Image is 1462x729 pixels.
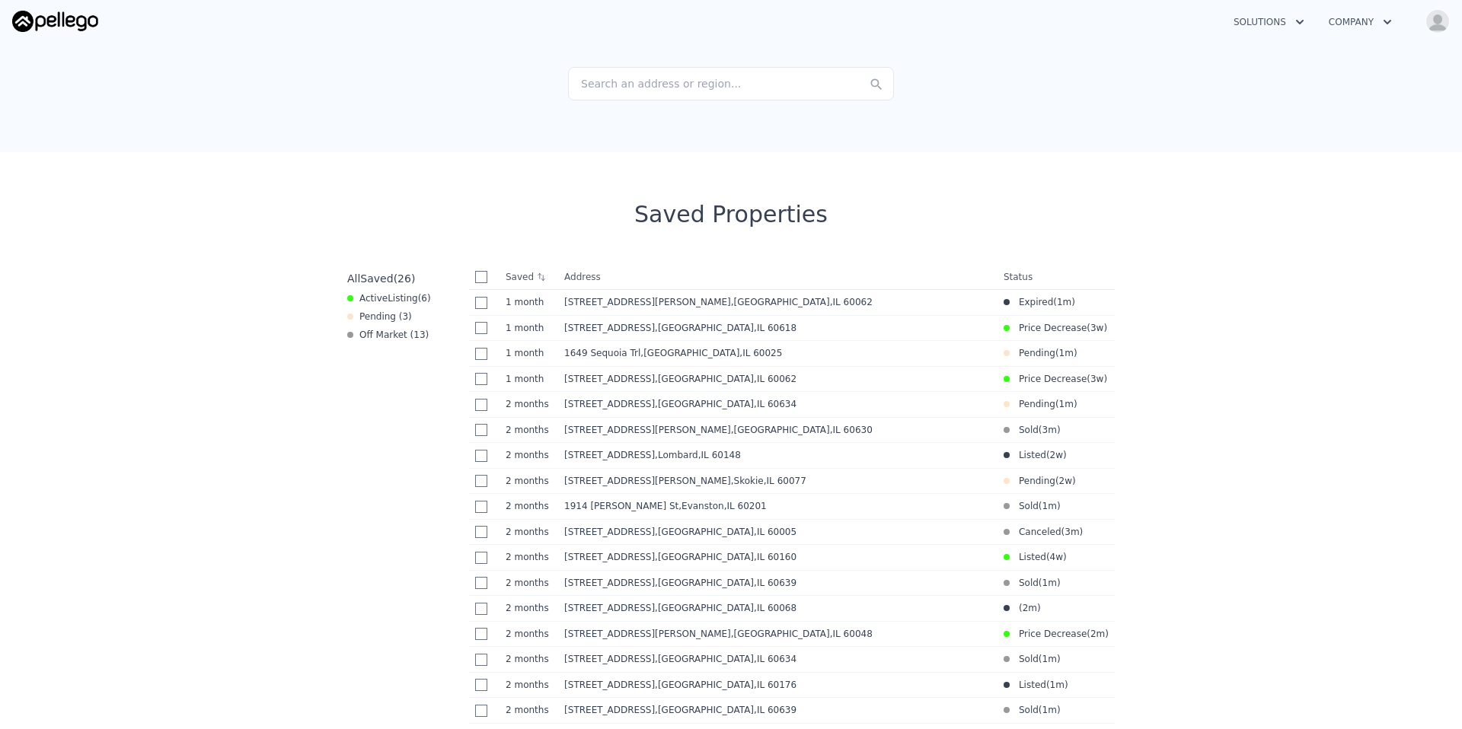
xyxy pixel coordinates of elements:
[506,577,552,589] time: 2025-07-10 18:30
[564,654,655,664] span: [STREET_ADDRESS]
[564,476,731,486] span: [STREET_ADDRESS][PERSON_NAME]
[564,527,655,537] span: [STREET_ADDRESS]
[731,629,879,639] span: , [GEOGRAPHIC_DATA]
[1059,347,1074,359] time: 2025-07-30 11:00
[655,603,803,613] span: , [GEOGRAPHIC_DATA]
[506,475,552,487] time: 2025-07-12 12:09
[506,551,552,563] time: 2025-07-10 18:46
[1010,526,1065,538] span: Canceled (
[655,578,803,588] span: , [GEOGRAPHIC_DATA]
[655,680,803,690] span: , [GEOGRAPHIC_DATA]
[506,398,552,410] time: 2025-07-17 13:56
[1057,653,1061,665] span: )
[1059,398,1074,410] time: 2025-07-18 21:19
[655,399,803,409] span: , [GEOGRAPHIC_DATA]
[1074,398,1077,410] span: )
[347,310,412,323] div: Pending ( 3 )
[1090,322,1103,334] time: 2025-08-12 18:41
[1103,322,1107,334] span: )
[564,297,731,307] span: [STREET_ADDRESS][PERSON_NAME]
[640,348,788,358] span: , [GEOGRAPHIC_DATA]
[1065,526,1079,538] time: 2025-06-12 16:14
[1074,347,1077,359] span: )
[1042,653,1057,665] time: 2025-07-18 01:22
[564,348,640,358] span: 1649 Sequoia Trl
[564,425,731,435] span: [STREET_ADDRESS][PERSON_NAME]
[754,399,796,409] span: , IL 60634
[506,653,552,665] time: 2025-07-08 00:49
[1105,628,1109,640] span: )
[564,705,655,715] span: [STREET_ADDRESS]
[731,425,879,435] span: , [GEOGRAPHIC_DATA]
[1063,551,1067,563] span: )
[1065,679,1068,691] span: )
[506,679,552,691] time: 2025-07-07 05:31
[506,449,552,461] time: 2025-07-16 03:15
[998,265,1115,290] th: Status
[564,552,655,562] span: [STREET_ADDRESS]
[1010,679,1050,691] span: Listed (
[764,476,806,486] span: , IL 60077
[655,450,747,460] span: , Lombard
[564,450,655,460] span: [STREET_ADDRESS]
[754,374,796,384] span: , IL 60062
[1063,449,1067,461] span: )
[655,552,803,562] span: , [GEOGRAPHIC_DATA]
[1010,602,1023,614] span: (
[1010,296,1057,308] span: Expired (
[655,374,803,384] span: , [GEOGRAPHIC_DATA]
[506,704,552,716] time: 2025-07-02 00:28
[1042,424,1057,436] time: 2025-05-28 16:03
[1010,704,1042,716] span: Sold (
[558,265,998,290] th: Address
[360,272,393,285] span: Saved
[506,500,552,512] time: 2025-07-10 18:53
[1080,526,1084,538] span: )
[1042,704,1057,716] time: 2025-07-18 04:24
[1010,347,1059,359] span: Pending (
[1010,475,1059,487] span: Pending (
[564,603,655,613] span: [STREET_ADDRESS]
[568,67,894,100] div: Search an address or region...
[1010,500,1042,512] span: Sold (
[724,501,767,511] span: , IL 60201
[1221,8,1317,36] button: Solutions
[1317,8,1404,36] button: Company
[1071,296,1075,308] span: )
[698,450,741,460] span: , IL 60148
[754,527,796,537] span: , IL 60005
[347,271,415,286] div: All ( 26 )
[1057,704,1061,716] span: )
[1010,373,1090,385] span: Price Decrease (
[1057,500,1061,512] span: )
[564,578,655,588] span: [STREET_ADDRESS]
[1057,577,1061,589] span: )
[754,603,796,613] span: , IL 60068
[830,629,873,639] span: , IL 60048
[1010,628,1090,640] span: Price Decrease (
[341,201,1121,228] div: Saved Properties
[1010,424,1042,436] span: Sold (
[1090,628,1105,640] time: 2025-07-01 19:58
[830,297,873,307] span: , IL 60062
[655,323,803,333] span: , [GEOGRAPHIC_DATA]
[1010,398,1059,410] span: Pending (
[1010,551,1050,563] span: Listed (
[564,629,731,639] span: [STREET_ADDRESS][PERSON_NAME]
[1010,322,1090,334] span: Price Decrease (
[506,322,552,334] time: 2025-07-29 09:23
[1103,373,1107,385] span: )
[1010,653,1042,665] span: Sold (
[506,296,552,308] time: 2025-07-29 13:35
[655,527,803,537] span: , [GEOGRAPHIC_DATA]
[1050,679,1065,691] time: 2025-07-22 03:39
[12,11,98,32] img: Pellego
[506,602,552,614] time: 2025-07-10 10:31
[1037,602,1041,614] span: )
[388,293,418,304] span: Listing
[754,578,796,588] span: , IL 60639
[564,501,678,511] span: 1914 [PERSON_NAME] St
[1042,500,1057,512] time: 2025-07-23 21:34
[1072,475,1076,487] span: )
[731,297,879,307] span: , [GEOGRAPHIC_DATA]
